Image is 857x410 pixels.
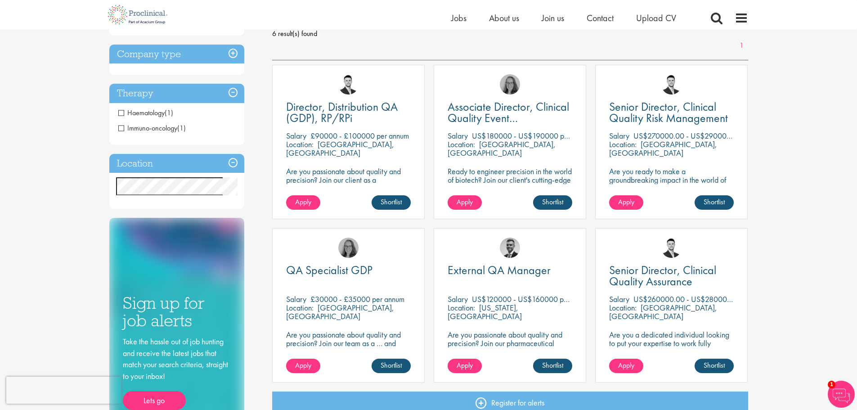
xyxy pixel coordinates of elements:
[448,99,569,137] span: Associate Director, Clinical Quality Event Management (GCP)
[118,108,173,117] span: Haematology
[165,108,173,117] span: (1)
[448,294,468,304] span: Salary
[500,74,520,95] img: Ingrid Aymes
[828,381,855,408] img: Chatbot
[295,360,311,370] span: Apply
[448,101,572,124] a: Associate Director, Clinical Quality Event Management (GCP)
[109,154,244,173] h3: Location
[338,74,359,95] img: Joshua Godden
[609,99,728,126] span: Senior Director, Clinical Quality Risk Management
[472,294,592,304] p: US$120000 - US$160000 per annum
[448,330,572,373] p: Are you passionate about quality and precision? Join our pharmaceutical client and help ensure to...
[661,74,682,95] img: Joshua Godden
[633,294,776,304] p: US$260000.00 - US$280000.00 per annum
[457,197,473,207] span: Apply
[286,139,314,149] span: Location:
[310,131,409,141] p: £90000 - £100000 per annum
[6,377,121,404] iframe: reCAPTCHA
[109,45,244,64] h3: Company type
[609,302,637,313] span: Location:
[118,108,165,117] span: Haematology
[177,123,186,133] span: (1)
[542,12,564,24] a: Join us
[609,167,734,210] p: Are you ready to make a groundbreaking impact in the world of biotechnology? Join a growing compa...
[661,238,682,258] img: Joshua Godden
[609,139,717,158] p: [GEOGRAPHIC_DATA], [GEOGRAPHIC_DATA]
[310,294,404,304] p: £30000 - £35000 per annum
[286,99,398,126] span: Director, Distribution QA (GDP), RP/RPi
[828,381,835,388] span: 1
[286,302,394,321] p: [GEOGRAPHIC_DATA], [GEOGRAPHIC_DATA]
[489,12,519,24] a: About us
[609,359,643,373] a: Apply
[695,359,734,373] a: Shortlist
[448,262,551,278] span: External QA Manager
[448,265,572,276] a: External QA Manager
[286,101,411,124] a: Director, Distribution QA (GDP), RP/RPi
[118,123,177,133] span: Immuno-oncology
[448,131,468,141] span: Salary
[609,330,734,373] p: Are you a dedicated individual looking to put your expertise to work fully flexibly in a remote p...
[609,262,716,289] span: Senior Director, Clinical Quality Assurance
[451,12,467,24] a: Jobs
[533,359,572,373] a: Shortlist
[500,238,520,258] img: Alex Bill
[286,330,411,365] p: Are you passionate about quality and precision? Join our team as a … and help ensure top-tier sta...
[123,336,231,410] div: Take the hassle out of job hunting and receive the latest jobs that match your search criteria, s...
[609,139,637,149] span: Location:
[735,41,748,51] a: 1
[295,197,311,207] span: Apply
[123,294,231,329] h3: Sign up for job alerts
[286,359,320,373] a: Apply
[286,265,411,276] a: QA Specialist GDP
[286,131,306,141] span: Salary
[609,131,629,141] span: Salary
[448,139,556,158] p: [GEOGRAPHIC_DATA], [GEOGRAPHIC_DATA]
[609,265,734,287] a: Senior Director, Clinical Quality Assurance
[609,101,734,124] a: Senior Director, Clinical Quality Risk Management
[448,195,482,210] a: Apply
[533,195,572,210] a: Shortlist
[286,262,372,278] span: QA Specialist GDP
[272,27,748,41] span: 6 result(s) found
[109,84,244,103] h3: Therapy
[609,302,717,321] p: [GEOGRAPHIC_DATA], [GEOGRAPHIC_DATA]
[286,139,394,158] p: [GEOGRAPHIC_DATA], [GEOGRAPHIC_DATA]
[695,195,734,210] a: Shortlist
[338,238,359,258] img: Ingrid Aymes
[372,195,411,210] a: Shortlist
[372,359,411,373] a: Shortlist
[618,197,634,207] span: Apply
[636,12,676,24] a: Upload CV
[618,360,634,370] span: Apply
[286,167,411,201] p: Are you passionate about quality and precision? Join our client as a Distribution Director and he...
[118,123,186,133] span: Immuno-oncology
[472,131,592,141] p: US$180000 - US$190000 per annum
[123,391,186,410] a: Lets go
[448,167,572,210] p: Ready to engineer precision in the world of biotech? Join our client's cutting-edge team and play...
[457,360,473,370] span: Apply
[286,195,320,210] a: Apply
[633,131,776,141] p: US$270000.00 - US$290000.00 per annum
[448,139,475,149] span: Location:
[587,12,614,24] a: Contact
[448,302,475,313] span: Location:
[448,302,522,321] p: [US_STATE], [GEOGRAPHIC_DATA]
[286,302,314,313] span: Location:
[286,294,306,304] span: Salary
[609,294,629,304] span: Salary
[448,359,482,373] a: Apply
